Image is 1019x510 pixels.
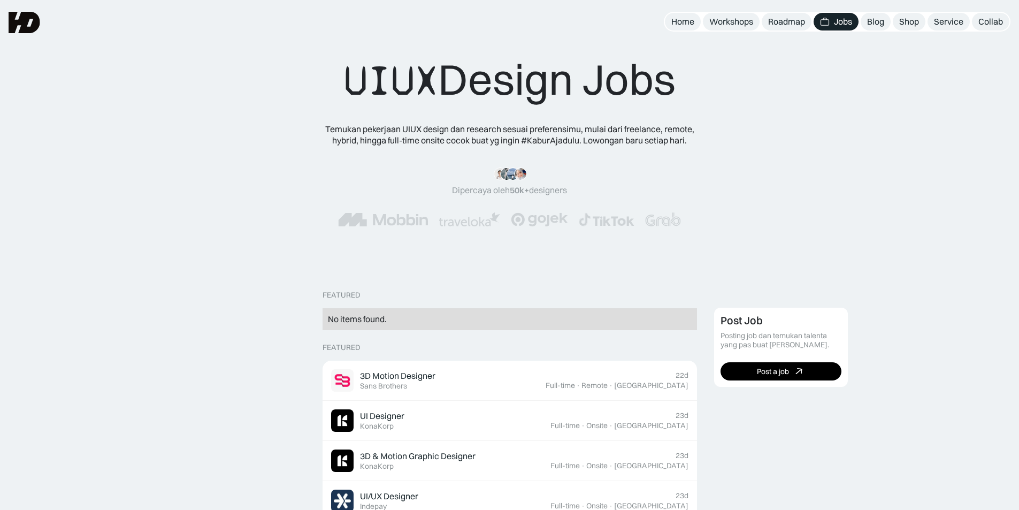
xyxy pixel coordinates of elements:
[609,461,613,470] div: ·
[614,381,688,390] div: [GEOGRAPHIC_DATA]
[581,381,608,390] div: Remote
[581,461,585,470] div: ·
[344,54,676,106] div: Design Jobs
[867,16,884,27] div: Blog
[703,13,760,31] a: Workshops
[576,381,580,390] div: ·
[546,381,575,390] div: Full-time
[360,462,394,471] div: KonaKorp
[360,491,418,502] div: UI/UX Designer
[586,421,608,430] div: Onsite
[721,331,841,349] div: Posting job dan temukan talenta yang pas buat [PERSON_NAME].
[550,461,580,470] div: Full-time
[861,13,891,31] a: Blog
[614,421,688,430] div: [GEOGRAPHIC_DATA]
[360,382,407,391] div: Sans Brothers
[934,16,963,27] div: Service
[676,491,688,500] div: 23d
[328,314,692,325] div: No items found.
[452,185,567,196] div: Dipercaya oleh designers
[665,13,701,31] a: Home
[331,450,354,472] img: Job Image
[609,421,613,430] div: ·
[331,409,354,432] img: Job Image
[550,421,580,430] div: Full-time
[317,124,702,146] div: Temukan pekerjaan UIUX design dan research sesuai preferensimu, mulai dari freelance, remote, hyb...
[762,13,811,31] a: Roadmap
[323,343,361,352] div: Featured
[721,362,841,380] a: Post a job
[928,13,970,31] a: Service
[360,370,435,382] div: 3D Motion Designer
[360,451,476,462] div: 3D & Motion Graphic Designer
[609,381,613,390] div: ·
[899,16,919,27] div: Shop
[323,291,361,300] div: Featured
[586,461,608,470] div: Onsite
[344,55,438,106] span: UIUX
[614,461,688,470] div: [GEOGRAPHIC_DATA]
[893,13,925,31] a: Shop
[834,16,852,27] div: Jobs
[709,16,753,27] div: Workshops
[510,185,529,195] span: 50k+
[676,371,688,380] div: 22d
[676,451,688,460] div: 23d
[323,441,697,481] a: Job Image3D & Motion Graphic DesignerKonaKorp23dFull-time·Onsite·[GEOGRAPHIC_DATA]
[331,369,354,392] img: Job Image
[360,422,394,431] div: KonaKorp
[360,410,404,422] div: UI Designer
[721,314,763,327] div: Post Job
[972,13,1009,31] a: Collab
[814,13,859,31] a: Jobs
[676,411,688,420] div: 23d
[323,361,697,401] a: Job Image3D Motion DesignerSans Brothers22dFull-time·Remote·[GEOGRAPHIC_DATA]
[978,16,1003,27] div: Collab
[323,401,697,441] a: Job ImageUI DesignerKonaKorp23dFull-time·Onsite·[GEOGRAPHIC_DATA]
[757,367,789,376] div: Post a job
[581,421,585,430] div: ·
[671,16,694,27] div: Home
[768,16,805,27] div: Roadmap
